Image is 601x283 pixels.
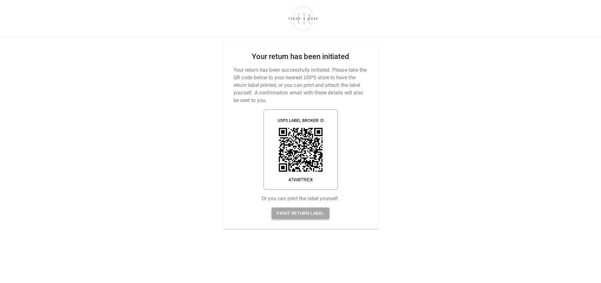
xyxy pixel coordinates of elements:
h2: Your return has been initiated [252,52,349,61]
img: shop-teddyrose.myshopify.com-d93983e8-e25b-478f-b32e-9430bef33fdd [285,5,321,32]
p: Or you can print the label yourself. [262,195,339,202]
p: Your return has been successfully initiated. Please take the QR code below to your nearest USPS s... [233,66,368,104]
img: shipping label qr code [263,109,338,190]
a: Print return label [272,208,329,219]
